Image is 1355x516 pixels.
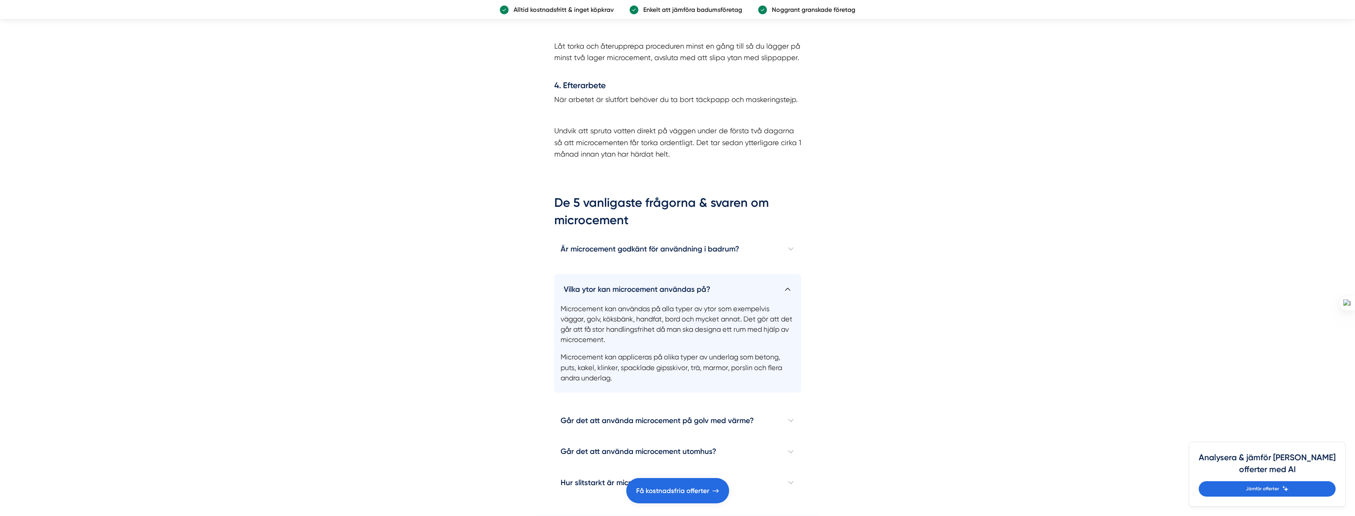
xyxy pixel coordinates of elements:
[636,486,709,496] span: Få kostnadsfria offerter
[554,94,801,106] p: När arbetet är slutfört behöver du ta bort täckpapp och maskeringstejp.
[554,40,801,76] p: Låt torka och återupprepa proceduren minst en gång till så du lägger på minst två lager microceme...
[767,5,855,15] p: Noggrant granskade företag
[554,234,801,265] h4: Är microcement godkänt för användning i badrum?
[639,5,742,15] p: Enkelt att jämföra badumsföretag
[626,478,729,503] a: Få kostnadsfria offerter
[509,5,614,15] p: Alltid kostnadsfritt & inget köpkrav
[1246,485,1279,493] span: Jämför offerter
[1199,452,1336,481] h4: Analysera & jämför [PERSON_NAME] offerter med AI
[554,405,801,436] h4: Går det att använda microcement på golv med värme?
[554,274,801,298] h4: Vilka ytor kan microcement användas på?
[1199,481,1336,497] a: Jämför offerter
[554,436,801,467] h4: Går det att använda microcement utomhus?
[554,299,801,393] p: Microcement kan användas på alla typer av ytor som exempelvis väggar, golv, köksbänk, handfat, bo...
[554,79,801,94] h4: 4. Efterarbete
[554,125,801,160] p: Undvik att spruta vatten direkt på väggen under de första två dagarna så att microcementen får to...
[554,194,801,234] h2: De 5 vanligaste frågorna & svaren om microcement
[554,467,801,498] h4: Hur slitstarkt är microcement?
